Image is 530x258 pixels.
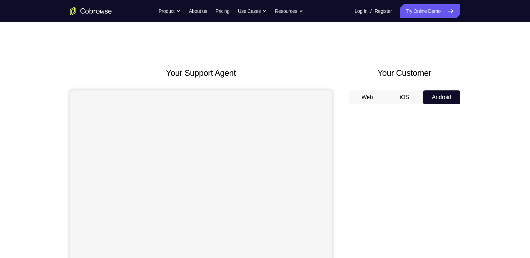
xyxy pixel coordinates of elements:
[215,4,229,18] a: Pricing
[355,4,368,18] a: Log In
[159,4,180,18] button: Product
[70,7,112,15] a: Go to the home page
[275,4,303,18] button: Resources
[375,4,392,18] a: Register
[349,90,386,104] button: Web
[370,7,372,15] span: /
[349,67,460,79] h2: Your Customer
[400,4,460,18] a: Try Online Demo
[238,4,267,18] button: Use Cases
[423,90,460,104] button: Android
[70,67,332,79] h2: Your Support Agent
[386,90,423,104] button: iOS
[189,4,207,18] a: About us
